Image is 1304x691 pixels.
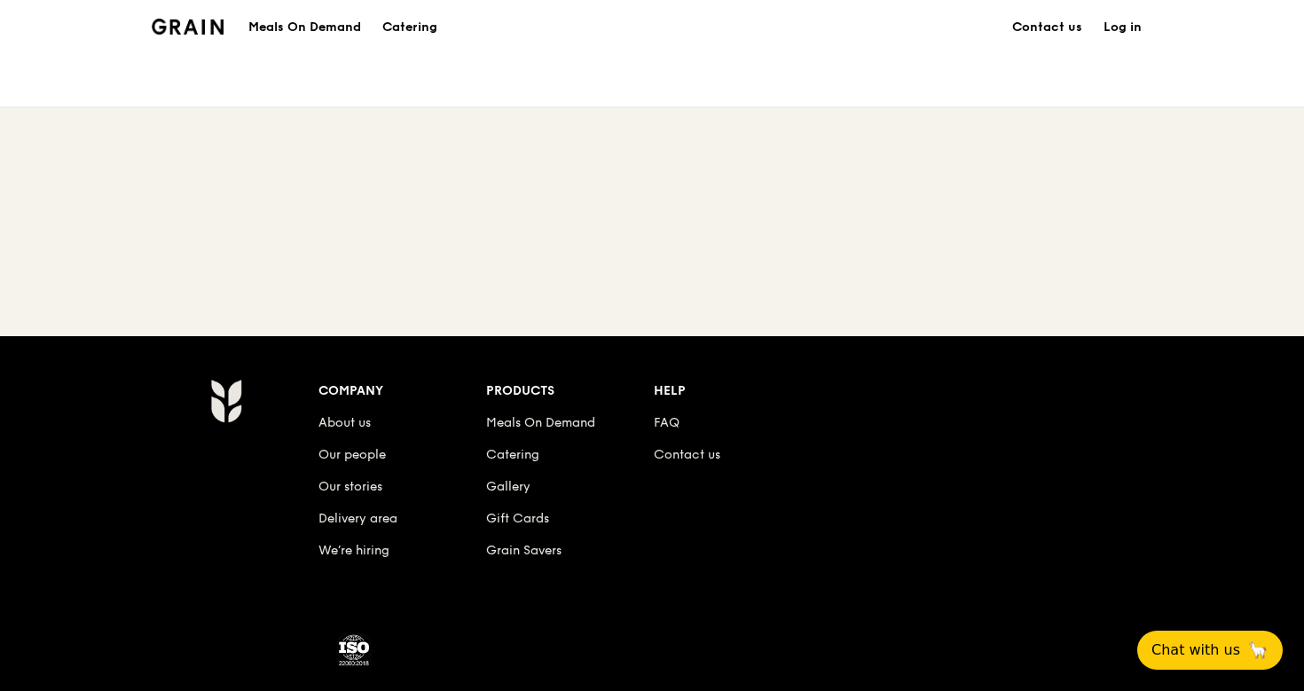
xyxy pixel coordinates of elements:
[372,1,448,54] a: Catering
[152,19,224,35] img: Grain
[318,379,486,404] div: Company
[318,415,371,430] a: About us
[1247,640,1269,661] span: 🦙
[382,1,437,54] div: Catering
[238,19,372,36] a: Meals On Demand
[318,511,397,526] a: Delivery area
[486,447,539,462] a: Catering
[486,511,549,526] a: Gift Cards
[486,415,595,430] a: Meals On Demand
[654,379,821,404] div: Help
[336,632,372,668] img: ISO Certified
[1151,640,1240,661] span: Chat with us
[248,19,361,36] h1: Meals On Demand
[654,447,720,462] a: Contact us
[318,447,386,462] a: Our people
[486,379,654,404] div: Products
[318,479,382,494] a: Our stories
[486,479,530,494] a: Gallery
[1002,1,1093,54] a: Contact us
[210,379,241,423] img: Grain
[1137,631,1283,670] button: Chat with us🦙
[318,543,389,558] a: We’re hiring
[486,543,562,558] a: Grain Savers
[1093,1,1152,54] a: Log in
[654,415,679,430] a: FAQ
